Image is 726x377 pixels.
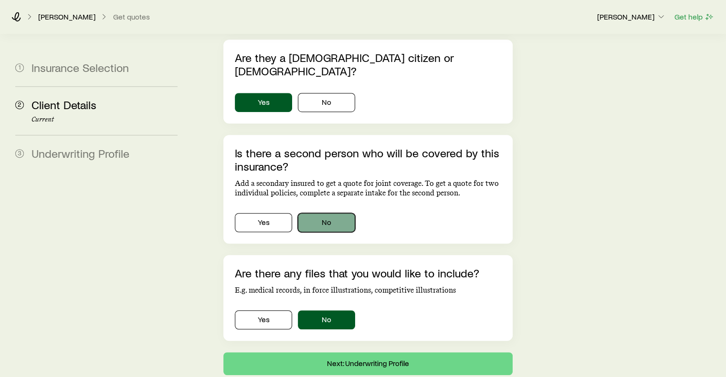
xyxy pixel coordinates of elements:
[235,93,292,112] button: Yes
[235,266,501,280] p: Are there any files that you would like to include?
[235,213,292,232] button: Yes
[235,179,501,198] p: Add a secondary insured to get a quote for joint coverage. To get a quote for two individual poli...
[235,51,501,78] p: Are they a [DEMOGRAPHIC_DATA] citizen or [DEMOGRAPHIC_DATA]?
[15,101,24,109] span: 2
[235,310,292,329] button: Yes
[298,93,355,112] button: No
[298,310,355,329] button: No
[113,12,150,21] button: Get quotes
[32,61,129,74] span: Insurance Selection
[674,11,715,22] button: Get help
[38,12,95,21] p: [PERSON_NAME]
[32,116,178,123] p: Current
[235,146,501,173] p: Is there a second person who will be covered by this insurance?
[597,12,666,21] p: [PERSON_NAME]
[32,146,129,160] span: Underwriting Profile
[32,98,96,112] span: Client Details
[15,149,24,158] span: 3
[597,11,666,23] button: [PERSON_NAME]
[223,352,512,375] button: Next: Underwriting Profile
[298,213,355,232] button: No
[15,63,24,72] span: 1
[235,285,501,295] p: E.g. medical records, in force illustrations, competitive illustrations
